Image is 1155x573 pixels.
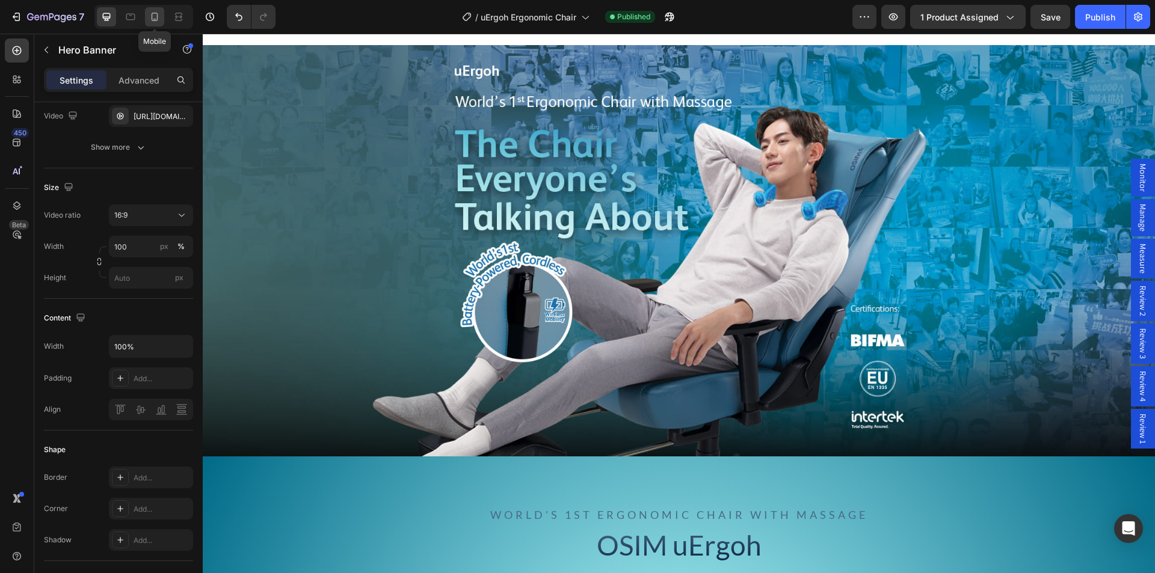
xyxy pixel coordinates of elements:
[160,241,168,252] div: px
[58,43,161,57] p: Hero Banner
[44,210,81,221] div: Video ratio
[44,241,64,252] label: Width
[288,474,665,488] span: World's 1st Ergonomic Chair with Massage
[1030,5,1070,29] button: Save
[120,70,129,79] img: tab_keywords_by_traffic_grey.svg
[203,34,1155,573] iframe: Design area
[34,19,59,29] div: v 4.0.25
[934,170,946,198] span: Manage
[60,74,93,87] p: Settings
[134,535,190,546] div: Add...
[79,10,84,24] p: 7
[174,239,188,254] button: px
[1114,514,1143,543] div: Open Intercom Messenger
[44,272,66,283] label: Height
[934,130,946,158] span: Monitor
[109,267,193,289] input: px
[44,136,193,158] button: Show more
[910,5,1026,29] button: 1 product assigned
[109,236,193,257] input: px%
[475,11,478,23] span: /
[44,310,88,326] div: Content
[481,11,576,23] span: uErgoh Ergonomic Chair
[182,492,771,531] h2: OSIM uErgoh
[44,341,64,352] div: Width
[134,504,190,515] div: Add...
[9,220,29,230] div: Beta
[134,373,190,384] div: Add...
[44,373,72,384] div: Padding
[19,31,29,41] img: website_grey.svg
[934,337,946,368] span: Review 4
[44,444,66,455] div: Shape
[134,111,190,122] div: [URL][DOMAIN_NAME]
[1085,11,1115,23] div: Publish
[19,19,29,29] img: logo_orange.svg
[175,273,183,282] span: px
[91,141,147,153] div: Show more
[1075,5,1126,29] button: Publish
[934,252,946,283] span: Review 2
[177,241,185,252] div: %
[11,128,29,138] div: 450
[44,503,68,514] div: Corner
[32,70,42,79] img: tab_domain_overview_orange.svg
[44,404,61,415] div: Align
[44,472,67,483] div: Border
[157,239,171,254] button: %
[31,31,132,41] div: Domain: [DOMAIN_NAME]
[617,11,650,22] span: Published
[119,74,159,87] p: Advanced
[134,473,190,483] div: Add...
[934,295,946,325] span: Review 3
[934,380,946,410] span: Review 1
[109,204,193,226] button: 16:9
[5,5,90,29] button: 7
[44,535,72,545] div: Shadow
[44,180,76,196] div: Size
[109,336,192,357] input: Auto
[46,71,108,79] div: Domain Overview
[227,5,276,29] div: Undo/Redo
[920,11,999,23] span: 1 product assigned
[133,71,203,79] div: Keywords by Traffic
[1041,12,1061,22] span: Save
[934,210,946,240] span: Measure
[114,210,128,219] span: 16:9
[44,108,80,124] div: Video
